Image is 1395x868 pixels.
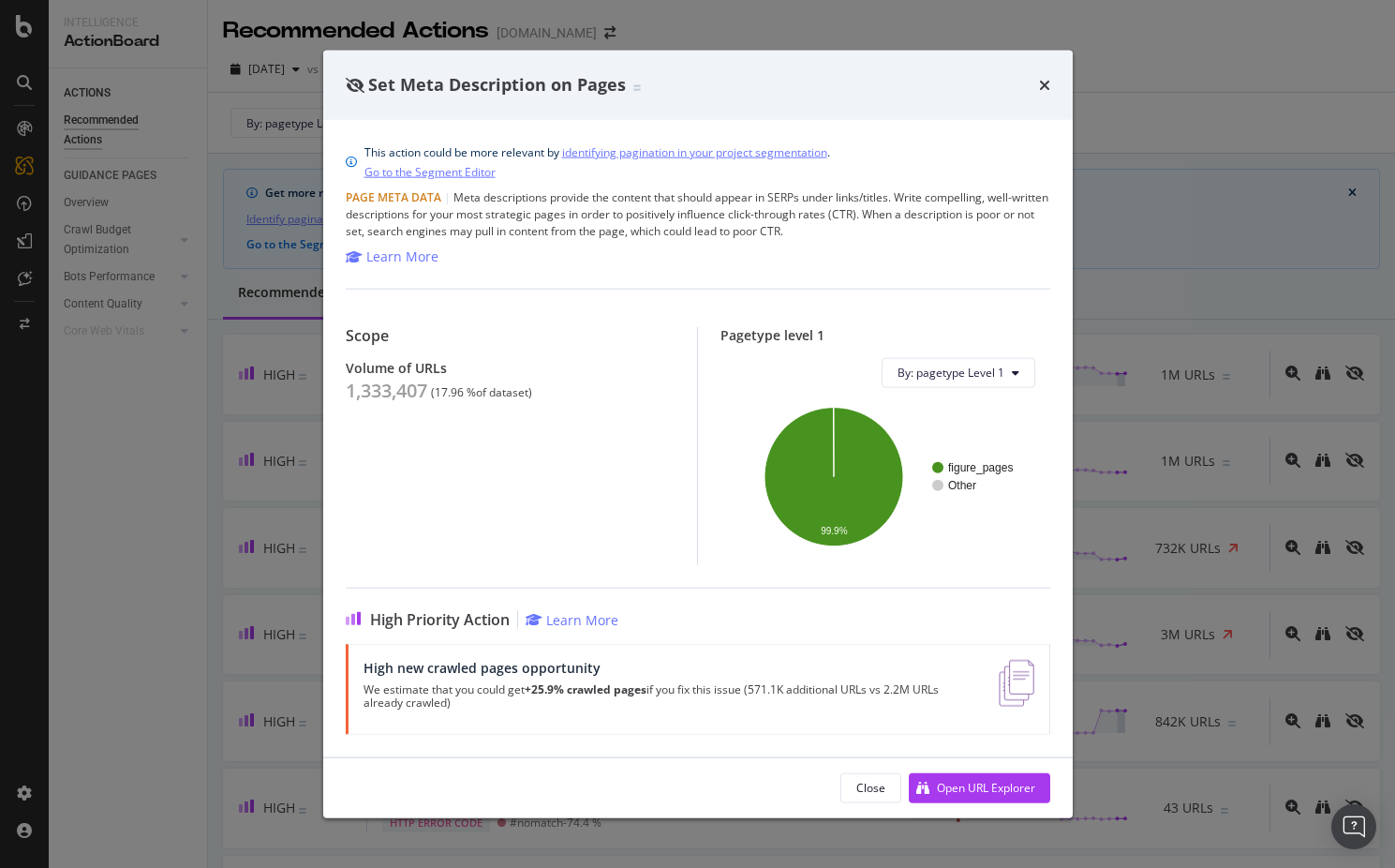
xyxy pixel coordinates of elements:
[346,188,441,204] span: Page Meta Data
[999,659,1033,706] img: e5DMFwAAAABJRU5ErkJggg==
[364,142,830,181] div: This action could be more relevant by .
[856,780,885,796] div: Close
[370,610,510,628] span: High Priority Action
[882,357,1035,387] button: By: pagetype Level 1
[720,326,1050,342] div: Pagetype level 1
[937,780,1035,796] div: Open URL Explorer
[364,161,496,181] a: Go to the Segment Editor
[364,682,977,709] p: We estimate that you could get if you fix this issue (571.1K additional URLs vs 2.2M URLs already...
[346,78,364,93] div: eye-slash
[526,610,618,628] a: Learn More
[1039,73,1050,97] div: times
[346,359,675,375] div: Volume of URLs
[346,379,427,401] div: 1,333,407
[323,51,1073,818] div: modal
[948,461,1013,474] text: figure_pages
[346,247,438,265] a: Learn More
[346,326,675,344] div: Scope
[346,188,1050,239] div: Meta descriptions provide the content that should appear in SERPs under links/titles. Write compe...
[821,525,847,535] text: 99.9%
[368,73,626,96] span: Set Meta Description on Pages
[431,385,532,398] div: ( 17.96 % of dataset )
[840,772,901,802] button: Close
[366,247,438,265] div: Learn More
[633,85,641,91] img: Equal
[898,365,1004,381] span: By: pagetype Level 1
[948,479,976,492] text: Other
[562,142,827,161] a: identifying pagination in your project segmentation
[735,402,1035,549] svg: A chart.
[525,681,646,696] strong: +25.9% crawled pages
[909,772,1050,802] button: Open URL Explorer
[444,188,451,204] span: |
[364,659,977,675] div: High new crawled pages opportunity
[546,610,618,628] div: Learn More
[346,142,1050,181] div: info banner
[1331,804,1376,849] div: Open Intercom Messenger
